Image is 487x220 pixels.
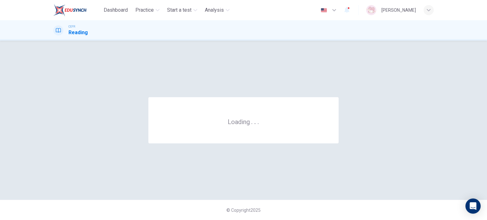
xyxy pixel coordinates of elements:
[101,4,130,16] button: Dashboard
[165,4,200,16] button: Start a test
[205,6,224,14] span: Analysis
[228,117,259,126] h6: Loading
[68,24,75,29] span: CEFR
[257,116,259,126] h6: .
[320,8,328,13] img: en
[465,198,481,214] div: Open Intercom Messenger
[251,116,253,126] h6: .
[366,5,376,15] img: Profile picture
[226,208,261,213] span: © Copyright 2025
[202,4,232,16] button: Analysis
[104,6,128,14] span: Dashboard
[254,116,256,126] h6: .
[68,29,88,36] h1: Reading
[133,4,162,16] button: Practice
[53,4,101,16] a: EduSynch logo
[135,6,154,14] span: Practice
[53,4,87,16] img: EduSynch logo
[167,6,192,14] span: Start a test
[381,6,416,14] div: [PERSON_NAME]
